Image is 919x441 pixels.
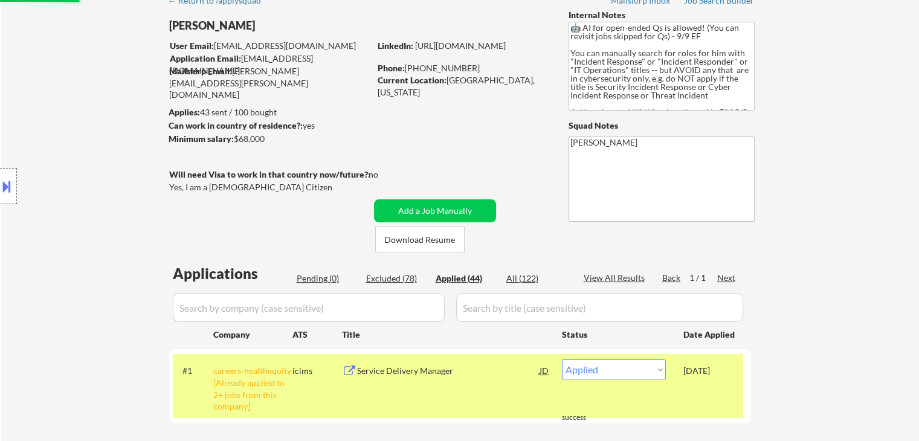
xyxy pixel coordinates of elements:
div: careers-healthequity [Already applied to 2+ jobs from this company] [213,365,292,412]
div: [DATE] [683,365,737,377]
div: Internal Notes [569,9,755,21]
input: Search by title (case sensitive) [456,293,743,322]
strong: Application Email: [170,53,241,63]
div: Back [662,272,682,284]
div: [PERSON_NAME][EMAIL_ADDRESS][PERSON_NAME][DOMAIN_NAME] [169,65,370,101]
strong: Can work in country of residence?: [169,120,303,130]
div: Excluded (78) [366,272,427,285]
div: yes [169,120,366,132]
strong: User Email: [170,40,214,51]
button: Download Resume [375,226,465,253]
strong: Phone: [378,63,405,73]
div: View All Results [584,272,648,284]
button: Add a Job Manually [374,199,496,222]
a: [URL][DOMAIN_NAME] [415,40,506,51]
strong: Will need Visa to work in that country now/future?: [169,169,370,179]
div: success [562,413,610,423]
div: All (122) [506,272,567,285]
div: 1 / 1 [689,272,717,284]
div: Date Applied [683,329,737,341]
div: [PHONE_NUMBER] [378,62,549,74]
div: Yes, I am a [DEMOGRAPHIC_DATA] Citizen [169,181,373,193]
div: JD [538,359,550,381]
div: no [369,169,403,181]
div: 43 sent / 100 bought [169,106,370,118]
div: $68,000 [169,133,370,145]
div: Pending (0) [297,272,357,285]
div: Company [213,329,292,341]
strong: Current Location: [378,75,447,85]
div: Next [717,272,737,284]
div: Applications [173,266,292,281]
strong: Mailslurp Email: [169,66,232,76]
input: Search by company (case sensitive) [173,293,445,322]
strong: LinkedIn: [378,40,413,51]
div: Squad Notes [569,120,755,132]
div: ATS [292,329,342,341]
div: Service Delivery Manager [357,365,540,377]
div: Status [562,323,666,345]
div: [EMAIL_ADDRESS][DOMAIN_NAME] [170,40,370,52]
div: icims [292,365,342,377]
div: Title [342,329,550,341]
div: #1 [182,365,204,377]
div: [PERSON_NAME] [169,18,418,33]
div: Applied (44) [436,272,496,285]
div: [EMAIL_ADDRESS][DOMAIN_NAME] [170,53,370,76]
div: [GEOGRAPHIC_DATA], [US_STATE] [378,74,549,98]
